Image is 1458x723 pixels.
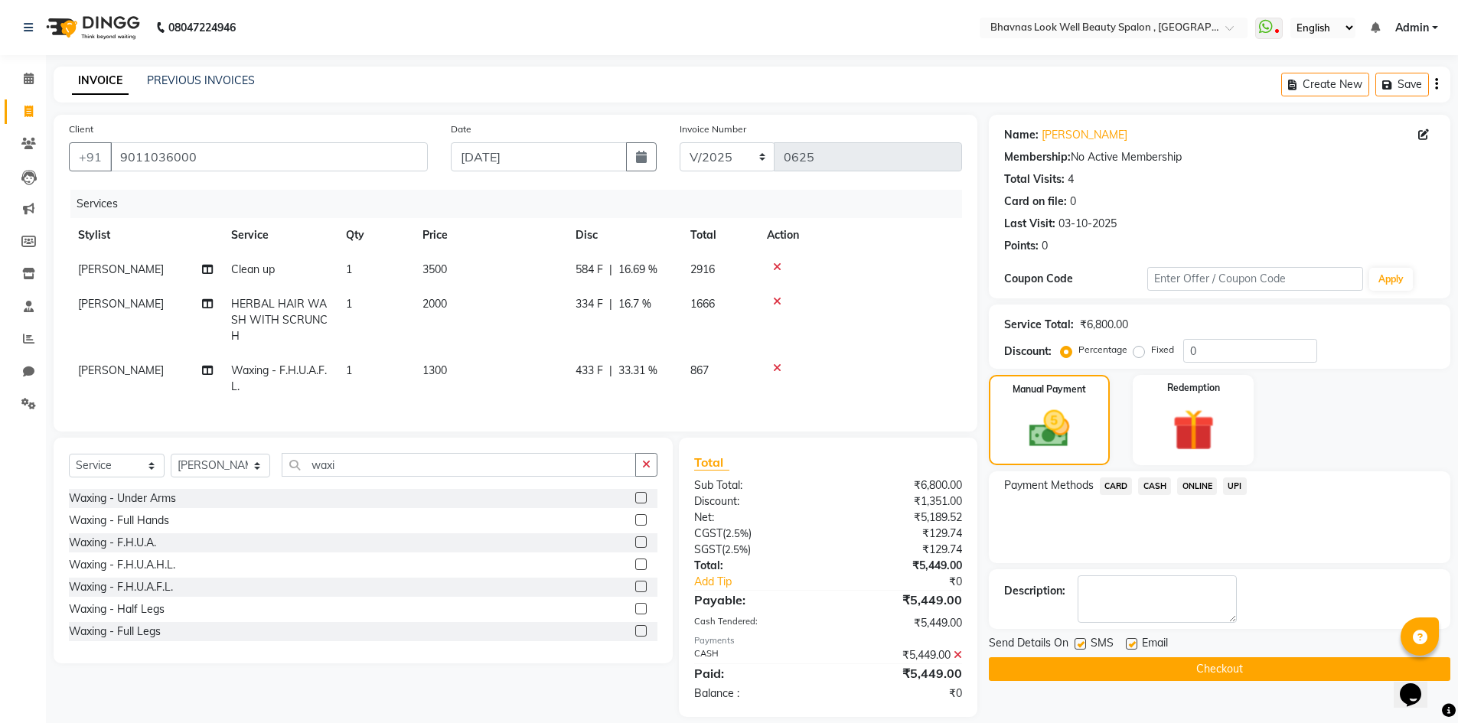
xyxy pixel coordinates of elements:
[69,535,156,551] div: Waxing - F.H.U.A.
[828,558,974,574] div: ₹5,449.00
[1004,149,1071,165] div: Membership:
[683,615,828,631] div: Cash Tendered:
[1151,343,1174,357] label: Fixed
[683,558,828,574] div: Total:
[1160,404,1228,456] img: _gift.svg
[1078,343,1127,357] label: Percentage
[1004,238,1039,254] div: Points:
[576,262,603,278] span: 584 F
[828,647,974,663] div: ₹5,449.00
[78,297,164,311] span: [PERSON_NAME]
[231,262,275,276] span: Clean up
[609,363,612,379] span: |
[694,454,729,471] span: Total
[618,262,657,278] span: 16.69 %
[1068,171,1074,187] div: 4
[346,262,352,276] span: 1
[828,477,974,493] div: ₹6,800.00
[1004,149,1435,165] div: No Active Membership
[828,686,974,702] div: ₹0
[1223,477,1247,495] span: UPI
[451,122,471,136] label: Date
[690,363,709,377] span: 867
[609,296,612,312] span: |
[1004,477,1094,493] span: Payment Methods
[680,122,746,136] label: Invoice Number
[683,542,828,558] div: ( )
[725,543,748,555] span: 2.5%
[69,513,169,529] div: Waxing - Full Hands
[222,218,337,252] th: Service
[690,297,715,311] span: 1666
[346,363,352,377] span: 1
[39,6,144,49] img: logo
[1004,317,1074,333] div: Service Total:
[828,510,974,526] div: ₹5,189.52
[690,262,715,276] span: 2916
[1004,216,1055,232] div: Last Visit:
[1004,127,1039,143] div: Name:
[1167,381,1220,395] label: Redemption
[69,557,175,573] div: Waxing - F.H.U.A.H.L.
[282,453,636,477] input: Search or Scan
[1080,317,1128,333] div: ₹6,800.00
[828,493,974,510] div: ₹1,351.00
[1058,216,1117,232] div: 03-10-2025
[1004,344,1052,360] div: Discount:
[683,477,828,493] div: Sub Total:
[853,574,974,590] div: ₹0
[1004,583,1065,599] div: Description:
[683,591,828,609] div: Payable:
[618,296,651,312] span: 16.7 %
[1147,267,1363,291] input: Enter Offer / Coupon Code
[683,526,828,542] div: ( )
[1100,477,1133,495] span: CARD
[683,664,828,682] div: Paid:
[69,601,165,617] div: Waxing - Half Legs
[147,73,255,87] a: PREVIOUS INVOICES
[1142,635,1168,654] span: Email
[726,527,749,539] span: 2.5%
[828,615,974,631] div: ₹5,449.00
[828,664,974,682] div: ₹5,449.00
[989,635,1068,654] span: Send Details On
[609,262,612,278] span: |
[413,218,566,252] th: Price
[694,634,961,647] div: Payments
[1004,194,1067,210] div: Card on file:
[681,218,758,252] th: Total
[69,579,173,595] div: Waxing - F.H.U.A.F.L.
[1070,194,1076,210] div: 0
[828,526,974,542] div: ₹129.74
[576,363,603,379] span: 433 F
[1375,73,1429,96] button: Save
[683,574,852,590] a: Add Tip
[168,6,236,49] b: 08047224946
[989,657,1450,681] button: Checkout
[1138,477,1171,495] span: CASH
[694,526,722,540] span: CGST
[69,490,176,506] div: Waxing - Under Arms
[1004,271,1148,287] div: Coupon Code
[69,142,112,171] button: +91
[694,542,722,556] span: SGST
[828,542,974,558] div: ₹129.74
[1177,477,1217,495] span: ONLINE
[1042,127,1127,143] a: [PERSON_NAME]
[69,122,93,136] label: Client
[422,363,447,377] span: 1300
[231,363,327,393] span: Waxing - F.H.U.A.F.L.
[1091,635,1114,654] span: SMS
[683,647,828,663] div: CASH
[1004,171,1065,187] div: Total Visits:
[758,218,962,252] th: Action
[683,510,828,526] div: Net:
[72,67,129,95] a: INVOICE
[78,262,164,276] span: [PERSON_NAME]
[337,218,413,252] th: Qty
[78,363,164,377] span: [PERSON_NAME]
[1395,20,1429,36] span: Admin
[566,218,681,252] th: Disc
[683,686,828,702] div: Balance :
[69,218,222,252] th: Stylist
